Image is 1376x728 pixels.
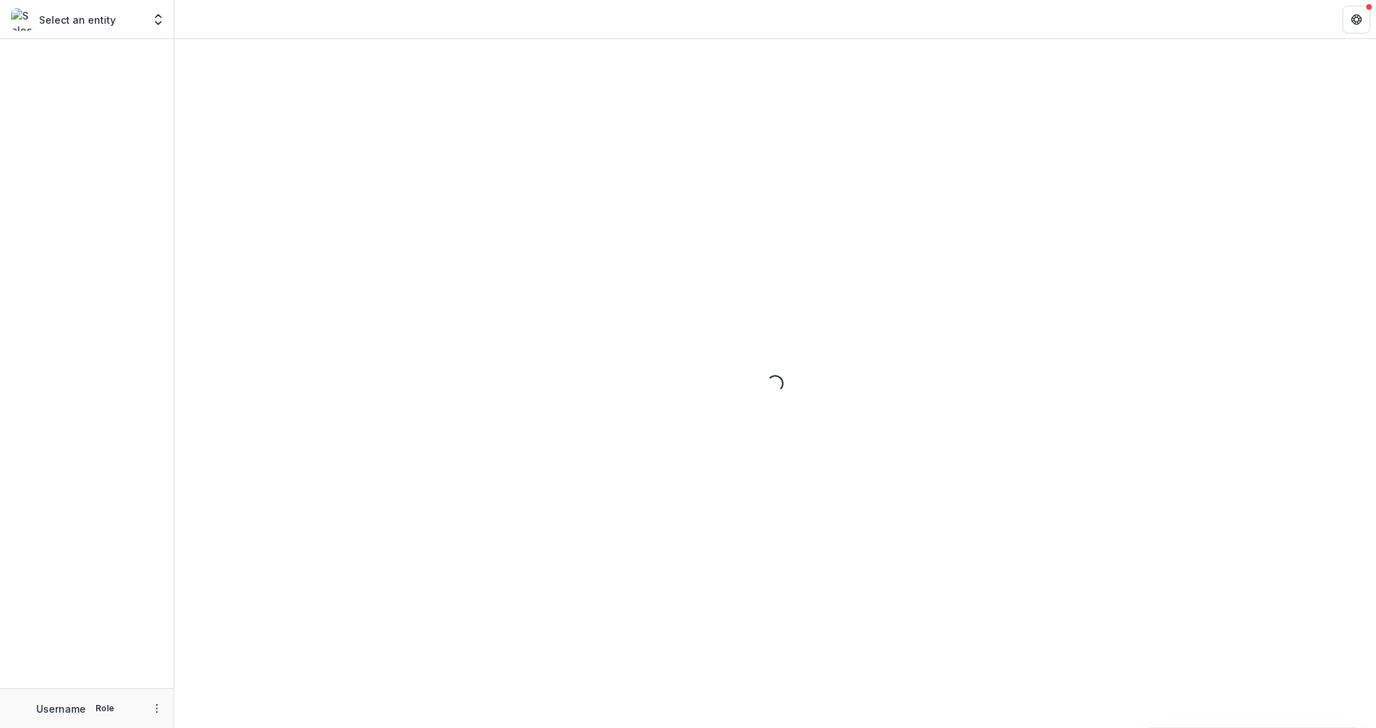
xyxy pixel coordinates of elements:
p: Role [91,702,119,715]
button: Get Help [1343,6,1370,33]
button: More [148,700,165,717]
img: Select an entity [11,8,33,31]
p: Username [36,702,86,716]
button: Open entity switcher [148,6,168,33]
p: Select an entity [39,13,116,27]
